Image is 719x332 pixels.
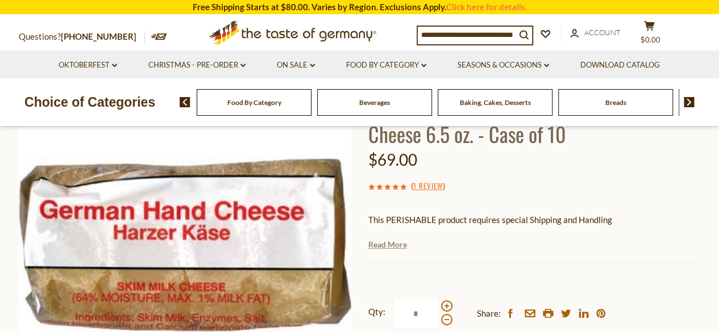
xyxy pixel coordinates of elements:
[59,59,117,72] a: Oktoberfest
[633,20,667,49] button: $0.00
[641,35,660,44] span: $0.00
[477,306,501,321] span: Share:
[19,30,145,44] p: Questions?
[368,213,701,227] p: This PERISHABLE product requires special Shipping and Handling
[368,95,701,146] h1: Birkenstock Original Harzer Sour Milk Cheese 6.5 oz. - Case of 10
[368,305,385,319] strong: Qty:
[584,28,621,37] span: Account
[227,98,281,107] a: Food By Category
[368,239,407,250] a: Read More
[446,2,527,12] a: Click here for details.
[580,59,660,72] a: Download Catalog
[379,236,701,250] li: We will ship this product in heat-protective packaging and ice.
[148,59,246,72] a: Christmas - PRE-ORDER
[368,150,417,169] span: $69.00
[684,97,695,107] img: next arrow
[460,98,531,107] a: Baking, Cakes, Desserts
[359,98,390,107] a: Beverages
[346,59,426,72] a: Food By Category
[605,98,626,107] a: Breads
[277,59,315,72] a: On Sale
[458,59,549,72] a: Seasons & Occasions
[410,180,444,191] span: ( )
[570,27,621,39] a: Account
[61,31,136,41] a: [PHONE_NUMBER]
[180,97,190,107] img: previous arrow
[393,298,439,329] input: Qty:
[413,180,442,192] a: 1 Review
